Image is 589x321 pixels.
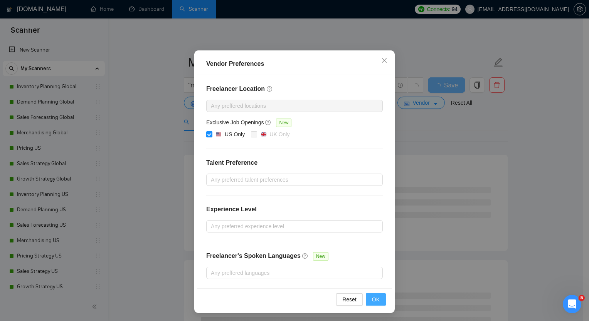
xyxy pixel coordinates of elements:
img: 🇺🇸 [216,132,221,137]
span: Reset [342,295,357,304]
h4: Experience Level [206,205,257,214]
button: OK [366,293,386,306]
div: US Only [225,130,245,139]
span: 5 [579,295,585,301]
h5: Exclusive Job Openings [206,118,264,127]
span: question-circle [302,253,308,259]
div: UK Only [269,130,289,139]
span: question-circle [267,86,273,92]
span: question-circle [265,119,271,125]
h4: Talent Preference [206,158,383,167]
button: Close [374,50,395,71]
button: Reset [336,293,363,306]
span: New [276,119,291,127]
h4: Freelancer Location [206,84,383,94]
div: Vendor Preferences [206,59,383,69]
span: New [313,252,328,261]
iframe: Intercom live chat [563,295,581,313]
span: OK [372,295,380,304]
h4: Freelancer's Spoken Languages [206,251,301,261]
span: close [381,57,387,64]
img: 🇬🇧 [261,132,266,137]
